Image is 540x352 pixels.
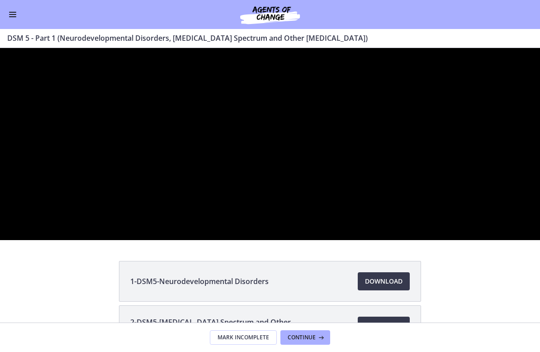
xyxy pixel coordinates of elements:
a: Download [358,317,410,335]
a: Download [358,272,410,290]
h3: DSM 5 - Part 1 (Neurodevelopmental Disorders, [MEDICAL_DATA] Spectrum and Other [MEDICAL_DATA]) [7,33,522,43]
button: Mark Incomplete [210,330,277,345]
button: Enable menu [7,9,18,20]
span: Mark Incomplete [218,334,269,341]
span: Download [365,320,403,331]
span: Download [365,276,403,287]
span: 1-DSM5-Neurodevelopmental Disorders [130,276,269,287]
button: Continue [280,330,330,345]
span: 2-DSM5-[MEDICAL_DATA] Spectrum and Other [MEDICAL_DATA] [130,317,347,338]
span: Continue [288,334,316,341]
img: Agents of Change [216,4,324,25]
